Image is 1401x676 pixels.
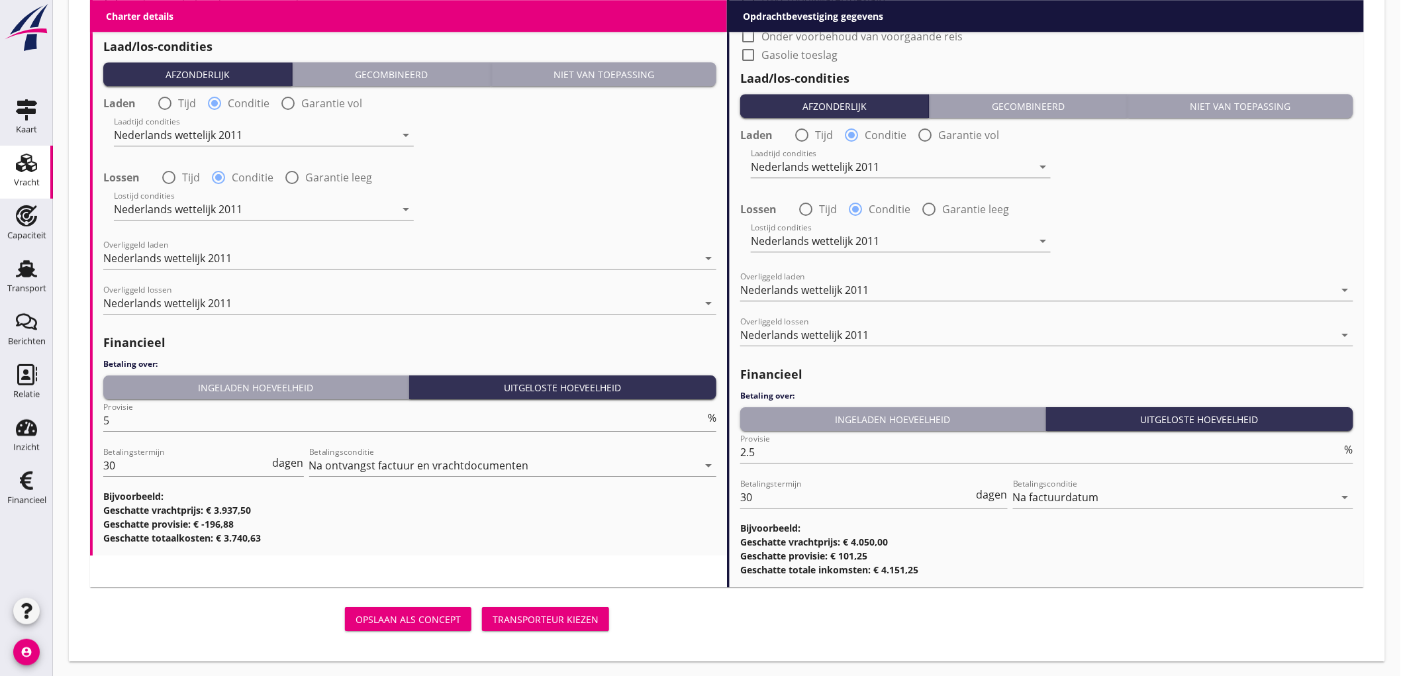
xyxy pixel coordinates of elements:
[13,639,40,665] i: account_circle
[740,549,1353,563] h3: Geschatte provisie: € 101,25
[740,70,1353,87] h2: Laad/los-condities
[869,203,910,216] label: Conditie
[14,178,40,187] div: Vracht
[124,17,201,30] label: Gasolie toeslag
[8,337,46,346] div: Berichten
[228,97,269,110] label: Conditie
[398,201,414,217] i: arrow_drop_down
[3,3,50,52] img: logo-small.a267ee39.svg
[103,97,136,110] strong: Laden
[232,171,273,184] label: Conditie
[103,358,716,370] h4: Betaling over:
[103,38,716,56] h2: Laad/los-condities
[491,62,716,86] button: Niet van toepassing
[1046,407,1354,431] button: Uitgeloste hoeveelheid
[13,443,40,452] div: Inzicht
[1013,491,1099,503] div: Na factuurdatum
[103,455,270,476] input: Betalingstermijn
[705,412,716,423] div: %
[103,171,140,184] strong: Lossen
[942,203,1009,216] label: Garantie leeg
[930,94,1128,118] button: Gecombineerd
[13,390,40,399] div: Relatie
[1035,233,1051,249] i: arrow_drop_down
[815,128,833,142] label: Tijd
[740,407,1046,431] button: Ingeladen hoeveelheid
[1342,444,1353,455] div: %
[114,129,242,141] div: Nederlands wettelijk 2011
[700,250,716,266] i: arrow_drop_down
[761,11,868,24] label: Stremming/ijstoeslag
[740,390,1353,402] h4: Betaling over:
[409,375,717,399] button: Uitgeloste hoeveelheid
[740,329,869,341] div: Nederlands wettelijk 2011
[1051,412,1349,426] div: Uitgeloste hoeveelheid
[740,487,974,508] input: Betalingstermijn
[356,612,461,626] div: Opslaan als concept
[493,612,599,626] div: Transporteur kiezen
[7,231,46,240] div: Capaciteit
[103,334,716,352] h2: Financieel
[103,297,232,309] div: Nederlands wettelijk 2011
[1337,327,1353,343] i: arrow_drop_down
[751,161,879,173] div: Nederlands wettelijk 2011
[482,607,609,631] button: Transporteur kiezen
[751,235,879,247] div: Nederlands wettelijk 2011
[16,125,37,134] div: Kaart
[103,517,716,531] h3: Geschatte provisie: € -196,88
[398,127,414,143] i: arrow_drop_down
[740,128,773,142] strong: Laden
[7,496,46,505] div: Financieel
[109,381,403,395] div: Ingeladen hoeveelheid
[740,284,869,296] div: Nederlands wettelijk 2011
[865,128,906,142] label: Conditie
[935,99,1122,113] div: Gecombineerd
[1337,282,1353,298] i: arrow_drop_down
[103,503,716,517] h3: Geschatte vrachtprijs: € 3.937,50
[740,442,1342,463] input: Provisie
[103,252,232,264] div: Nederlands wettelijk 2011
[746,99,924,113] div: Afzonderlijk
[178,97,196,110] label: Tijd
[761,30,963,43] label: Onder voorbehoud van voorgaande reis
[109,68,287,81] div: Afzonderlijk
[7,284,46,293] div: Transport
[182,171,200,184] label: Tijd
[1337,489,1353,505] i: arrow_drop_down
[270,458,304,468] div: dagen
[700,458,716,473] i: arrow_drop_down
[103,531,716,545] h3: Geschatte totaalkosten: € 3.740,63
[103,375,409,399] button: Ingeladen hoeveelheid
[1035,159,1051,175] i: arrow_drop_down
[938,128,999,142] label: Garantie vol
[740,563,1353,577] h3: Geschatte totale inkomsten: € 4.151,25
[301,97,362,110] label: Garantie vol
[1134,99,1348,113] div: Niet van toepassing
[1128,94,1353,118] button: Niet van toepassing
[740,365,1353,383] h2: Financieel
[746,412,1040,426] div: Ingeladen hoeveelheid
[740,521,1353,535] h3: Bijvoorbeeld:
[103,489,716,503] h3: Bijvoorbeeld:
[761,48,838,62] label: Gasolie toeslag
[974,489,1008,500] div: dagen
[700,295,716,311] i: arrow_drop_down
[103,410,705,431] input: Provisie
[740,203,777,216] strong: Lossen
[298,68,485,81] div: Gecombineerd
[293,62,491,86] button: Gecombineerd
[345,607,471,631] button: Opslaan als concept
[305,171,372,184] label: Garantie leeg
[819,203,837,216] label: Tijd
[497,68,711,81] div: Niet van toepassing
[414,381,712,395] div: Uitgeloste hoeveelheid
[114,203,242,215] div: Nederlands wettelijk 2011
[309,459,529,471] div: Na ontvangst factuur en vrachtdocumenten
[103,62,293,86] button: Afzonderlijk
[740,535,1353,549] h3: Geschatte vrachtprijs: € 4.050,00
[740,94,930,118] button: Afzonderlijk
